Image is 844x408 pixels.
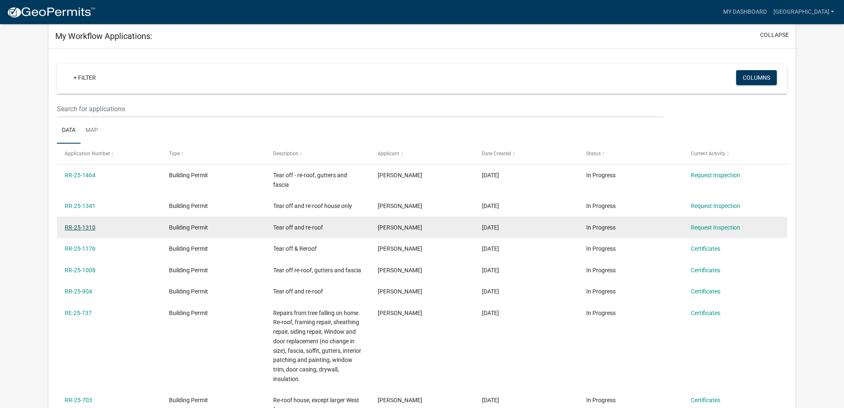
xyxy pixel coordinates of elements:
[482,224,499,231] span: 07/21/2025
[482,172,499,178] span: 08/11/2025
[169,397,208,403] span: Building Permit
[265,144,369,164] datatable-header-cell: Description
[586,203,616,209] span: In Progress
[169,288,208,295] span: Building Permit
[161,144,265,164] datatable-header-cell: Type
[691,151,725,156] span: Current Activity
[65,310,92,316] a: RE-25-737
[273,267,361,274] span: Tear off re-roof, gutters and fascia
[578,144,683,164] datatable-header-cell: Status
[65,267,95,274] a: RR-25-1008
[65,288,92,295] a: RR-25-904
[65,397,92,403] a: RR-25-703
[273,203,352,209] span: Tear off and re-roof house only
[474,144,578,164] datatable-header-cell: Date Created
[65,172,95,178] a: RR-25-1464
[691,172,740,178] a: Request Inspection
[169,267,208,274] span: Building Permit
[586,310,616,316] span: In Progress
[691,267,720,274] a: Certificates
[169,172,208,178] span: Building Permit
[482,203,499,209] span: 07/24/2025
[691,397,720,403] a: Certificates
[67,70,103,85] a: + Filter
[273,310,361,382] span: Repairs from tree falling on home. Re-roof, framing repair, sheathing repair, siding repair, Wind...
[273,224,323,231] span: Tear off and re-roof
[691,310,720,316] a: Certificates
[586,397,616,403] span: In Progress
[378,203,422,209] span: Michael
[169,151,180,156] span: Type
[273,245,317,252] span: Tear off & Reroof
[482,397,499,403] span: 05/06/2025
[81,117,103,144] a: Map
[273,172,347,188] span: Tear off - re-roof, gutters and fascia
[378,151,399,156] span: Applicant
[482,151,511,156] span: Date Created
[57,117,81,144] a: Data
[370,144,474,164] datatable-header-cell: Applicant
[586,224,616,231] span: In Progress
[770,4,837,20] a: [GEOGRAPHIC_DATA]
[57,144,161,164] datatable-header-cell: Application Number
[736,70,777,85] button: Columns
[586,288,616,295] span: In Progress
[378,267,422,274] span: Michael
[691,224,740,231] a: Request Inspection
[378,245,422,252] span: Michael
[691,203,740,209] a: Request Inspection
[169,203,208,209] span: Building Permit
[378,397,422,403] span: Michael
[378,224,422,231] span: Michael
[482,267,499,274] span: 06/12/2025
[57,100,663,117] input: Search for applications
[378,288,422,295] span: Michael
[65,203,95,209] a: RR-25-1341
[273,288,323,295] span: Tear off and re-roof
[482,310,499,316] span: 05/08/2025
[169,245,208,252] span: Building Permit
[683,144,787,164] datatable-header-cell: Current Activity
[55,31,152,41] h5: My Workflow Applications:
[691,288,720,295] a: Certificates
[586,245,616,252] span: In Progress
[169,224,208,231] span: Building Permit
[273,151,298,156] span: Description
[65,245,95,252] a: RR-25-1176
[586,151,601,156] span: Status
[760,31,789,39] button: collapse
[482,288,499,295] span: 05/30/2025
[586,172,616,178] span: In Progress
[378,172,422,178] span: Michael
[169,310,208,316] span: Building Permit
[65,224,95,231] a: RR-25-1310
[691,245,720,252] a: Certificates
[719,4,770,20] a: My Dashboard
[482,245,499,252] span: 07/03/2025
[586,267,616,274] span: In Progress
[378,310,422,316] span: Michael
[65,151,110,156] span: Application Number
